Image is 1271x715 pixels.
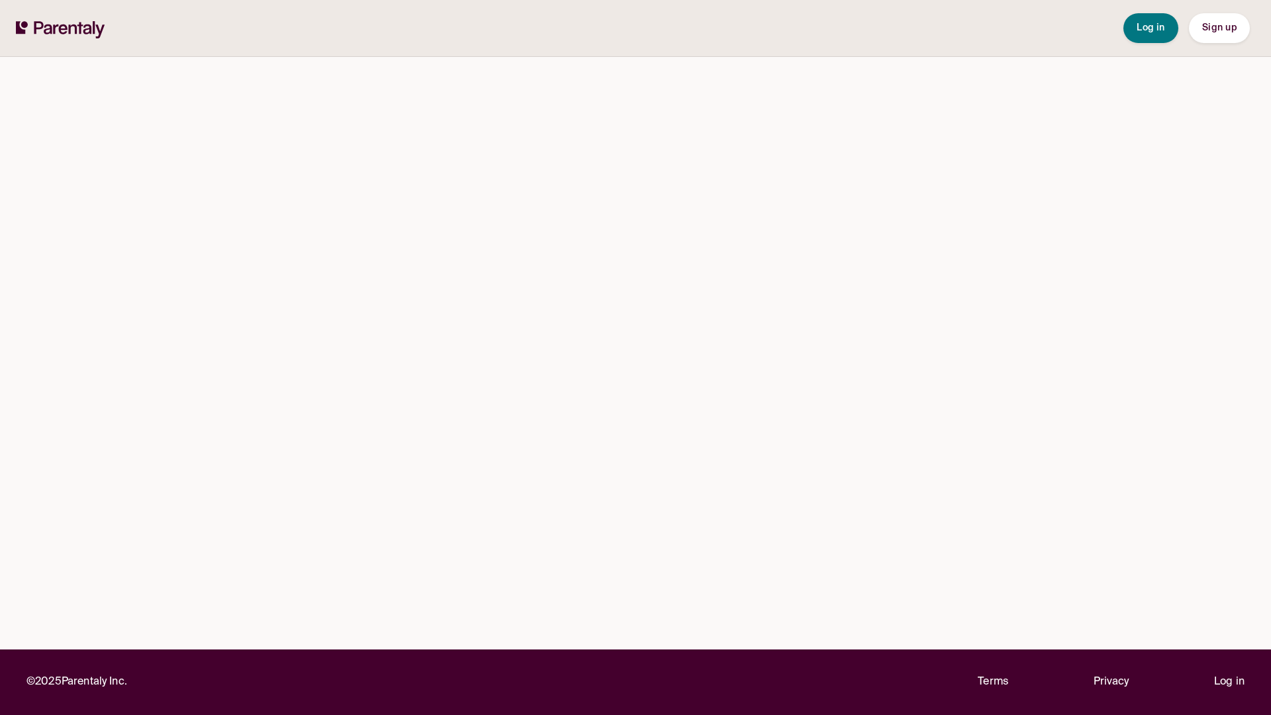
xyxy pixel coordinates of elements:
a: Privacy [1094,673,1129,691]
button: Log in [1123,13,1178,43]
span: Sign up [1202,23,1237,32]
button: Sign up [1189,13,1250,43]
p: © 2025 Parentaly Inc. [26,673,127,691]
a: Terms [978,673,1008,691]
span: Log in [1137,23,1165,32]
a: Log in [1214,673,1245,691]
